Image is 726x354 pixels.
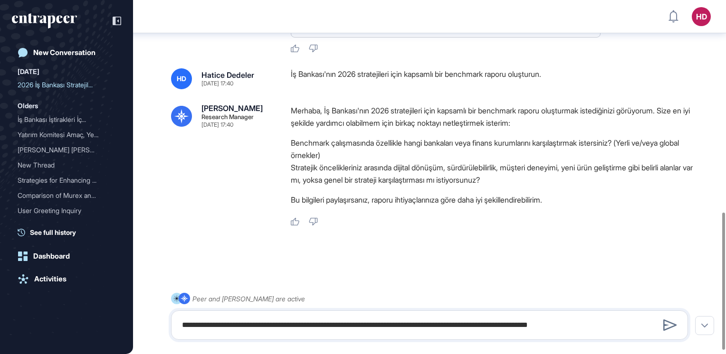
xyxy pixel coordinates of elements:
[34,275,67,283] div: Activities
[18,203,108,218] div: User Greeting Inquiry
[18,227,121,237] a: See full history
[12,13,77,28] div: entrapeer-logo
[291,194,696,206] p: Bu bilgileri paylaşırsanız, raporu ihtiyaçlarınıza göre daha iyi şekillendirebilirim.
[18,218,115,233] div: Information Request about Orby Companies
[201,114,254,120] div: Research Manager
[18,127,115,142] div: Yatırım Komitesi Amaç, Yetki ve Faaliyetleri
[33,252,70,261] div: Dashboard
[18,77,108,93] div: 2026 İş Bankası Stratejil...
[18,188,115,203] div: Comparison of Murex and Kondor
[18,112,108,127] div: İş Bankası İştirakleri İç...
[291,137,696,161] li: Benchmark çalışmasında özellikle hangi bankaları veya finans kurumlarını karşılaştırmak istersini...
[18,100,38,112] div: Olders
[18,173,115,188] div: Strategies for Enhancing Treasury Trading Teams' P&L at İş Bankası in Turkey
[18,142,108,158] div: [PERSON_NAME] [PERSON_NAME] organizasyo...
[201,81,233,86] div: [DATE] 17:40
[30,227,76,237] span: See full history
[18,127,108,142] div: Yatırım Komitesi Amaç, Ye...
[18,173,108,188] div: Strategies for Enhancing ...
[177,75,186,83] span: HD
[192,293,305,305] div: Peer and [PERSON_NAME] are active
[201,104,263,112] div: [PERSON_NAME]
[18,158,108,173] div: New Thread
[33,48,96,57] div: New Conversation
[18,112,115,127] div: İş Bankası İştirakleri İçin M&A Yönetimi Tavsiyeleri ve İyi Uygulama Örnekleri
[18,66,39,77] div: [DATE]
[291,104,696,129] p: Merhaba, İş Bankası'nın 2026 stratejileri için kapsamlı bir benchmark raporu oluşturmak istediğin...
[12,270,121,289] a: Activities
[201,71,254,79] div: Hatice Dedeler
[18,158,115,173] div: New Thread
[12,43,121,62] a: New Conversation
[18,218,108,233] div: Information Request about...
[18,77,115,93] div: 2026 İş Bankası Stratejileri ve Kurumsal Mimari Öncelikleri Belirleme
[18,188,108,203] div: Comparison of Murex and K...
[201,122,233,128] div: [DATE] 17:40
[692,7,711,26] button: HD
[18,203,115,218] div: User Greeting Inquiry
[12,247,121,266] a: Dashboard
[291,68,696,89] div: İş Bankası'nın 2026 stratejileri için kapsamlı bir benchmark raporu oluşturun.
[18,142,115,158] div: Goldman Sachs organizasyon modeli bilgisi
[291,161,696,186] li: Stratejik öncelikleriniz arasında dijital dönüşüm, sürdürülebilirlik, müşteri deneyimi, yeni ürün...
